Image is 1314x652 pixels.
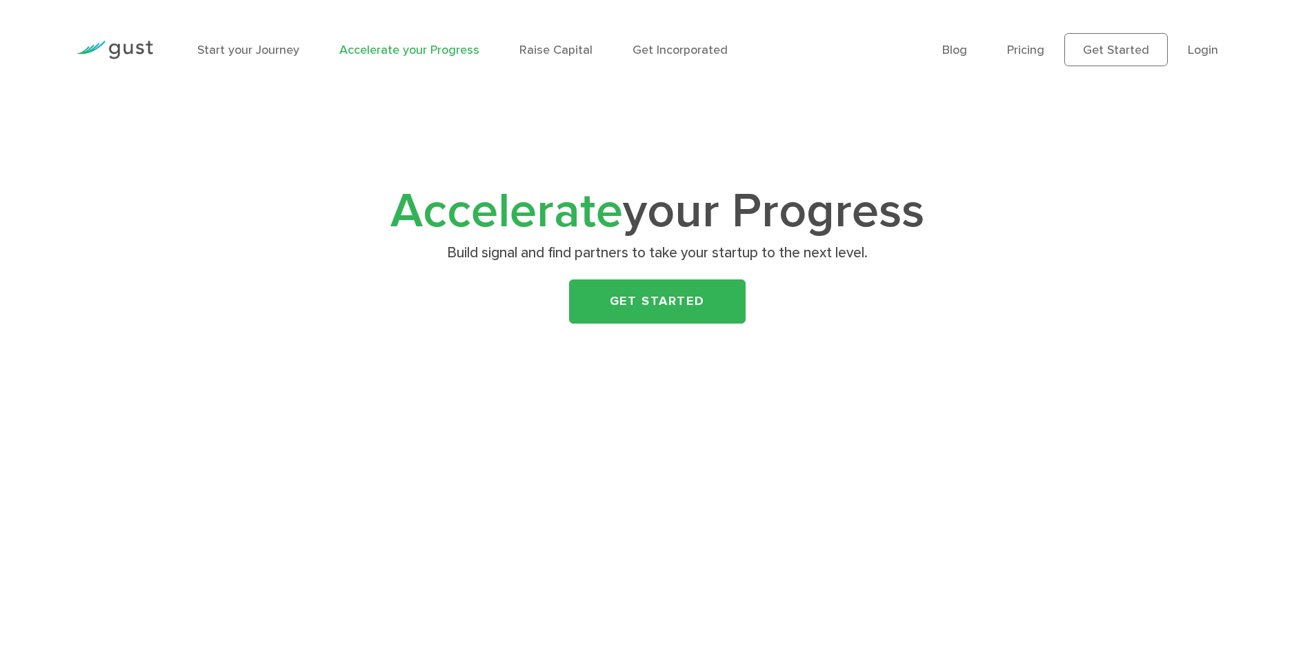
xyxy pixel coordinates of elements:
a: Get Started [1064,33,1168,66]
a: Start your Journey [197,43,299,57]
h1: your Progress [385,190,930,234]
p: Build signal and find partners to take your startup to the next level. [390,244,924,263]
span: Accelerate [390,182,623,240]
a: Login [1188,43,1218,57]
a: Pricing [1007,43,1044,57]
a: Accelerate your Progress [339,43,479,57]
a: Get Incorporated [633,43,728,57]
a: Blog [942,43,967,57]
a: Get Started [569,279,746,324]
img: Gust Logo [76,41,153,59]
a: Raise Capital [519,43,593,57]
